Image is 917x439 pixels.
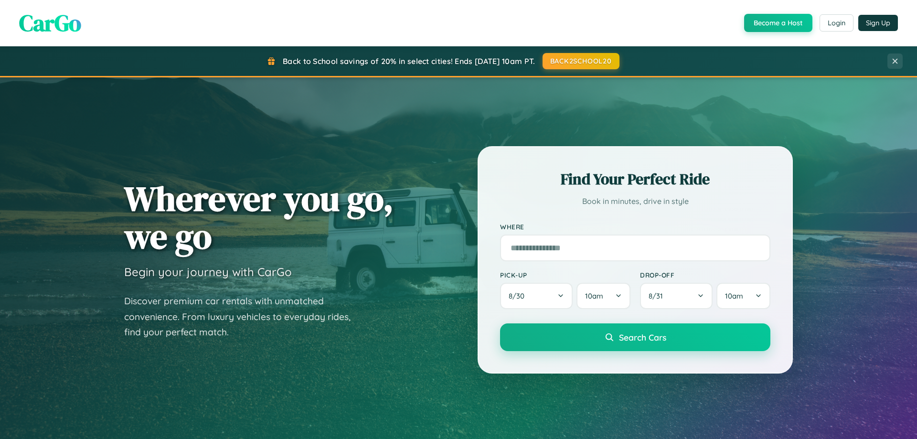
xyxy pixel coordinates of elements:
h2: Find Your Perfect Ride [500,169,770,190]
button: 8/30 [500,283,573,309]
span: Back to School savings of 20% in select cities! Ends [DATE] 10am PT. [283,56,535,66]
button: 10am [716,283,770,309]
button: Login [820,14,853,32]
p: Discover premium car rentals with unmatched convenience. From luxury vehicles to everyday rides, ... [124,293,363,340]
label: Where [500,223,770,231]
span: 10am [725,291,743,300]
button: Search Cars [500,323,770,351]
label: Pick-up [500,271,630,279]
button: Sign Up [858,15,898,31]
button: BACK2SCHOOL20 [543,53,619,69]
button: 8/31 [640,283,713,309]
span: 10am [585,291,603,300]
p: Book in minutes, drive in style [500,194,770,208]
h3: Begin your journey with CarGo [124,265,292,279]
span: Search Cars [619,332,666,343]
label: Drop-off [640,271,770,279]
span: 8 / 30 [509,291,529,300]
span: 8 / 31 [649,291,668,300]
h1: Wherever you go, we go [124,180,394,255]
button: Become a Host [744,14,812,32]
span: CarGo [19,7,81,39]
button: 10am [576,283,630,309]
